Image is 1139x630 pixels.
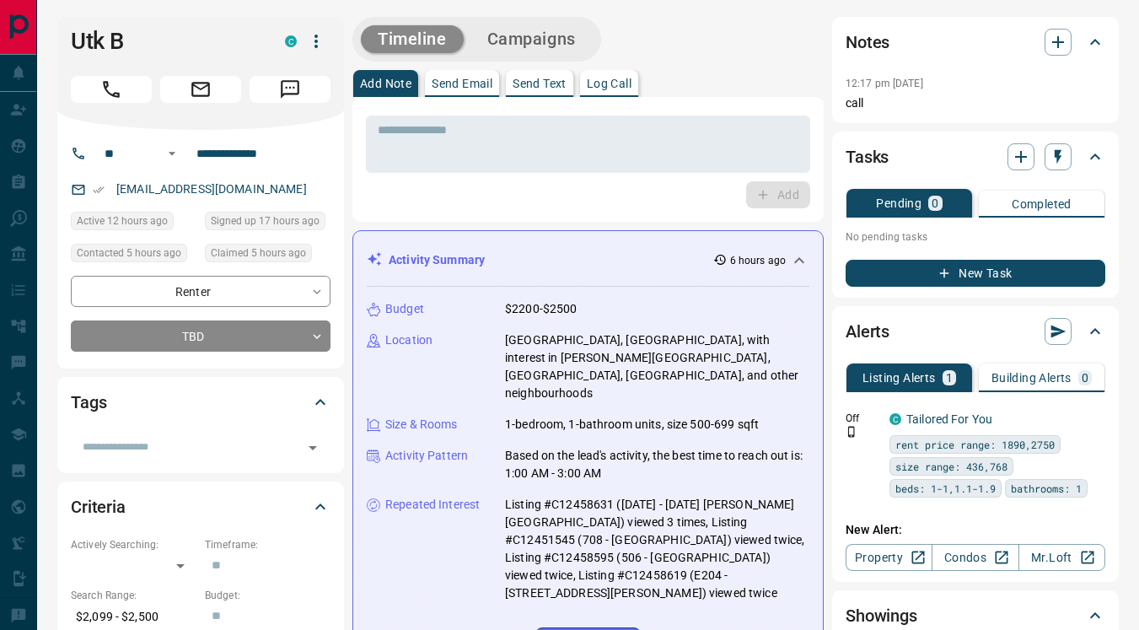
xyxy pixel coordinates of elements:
[846,426,857,438] svg: Push Notification Only
[895,436,1055,453] span: rent price range: 1890,2750
[205,537,330,552] p: Timeframe:
[932,197,938,209] p: 0
[1011,480,1082,497] span: bathrooms: 1
[946,372,953,384] p: 1
[71,276,330,307] div: Renter
[470,25,593,53] button: Campaigns
[895,480,996,497] span: beds: 1-1,1.1-1.9
[991,372,1072,384] p: Building Alerts
[505,447,809,482] p: Based on the lead's activity, the best time to reach out is: 1:00 AM - 3:00 AM
[906,412,992,426] a: Tailored For You
[71,588,196,603] p: Search Range:
[846,224,1105,250] p: No pending tasks
[513,78,567,89] p: Send Text
[385,496,480,514] p: Repeated Interest
[389,251,485,269] p: Activity Summary
[862,372,936,384] p: Listing Alerts
[71,389,106,416] h2: Tags
[1082,372,1088,384] p: 0
[71,244,196,267] div: Mon Oct 13 2025
[71,537,196,552] p: Actively Searching:
[846,311,1105,352] div: Alerts
[71,487,330,527] div: Criteria
[846,544,932,571] a: Property
[876,197,921,209] p: Pending
[846,22,1105,62] div: Notes
[432,78,492,89] p: Send Email
[71,212,196,235] div: Mon Oct 13 2025
[385,331,432,349] p: Location
[846,137,1105,177] div: Tasks
[1018,544,1105,571] a: Mr.Loft
[505,300,577,318] p: $2200-$2500
[889,413,901,425] div: condos.ca
[160,76,241,103] span: Email
[71,493,126,520] h2: Criteria
[846,602,917,629] h2: Showings
[205,588,330,603] p: Budget:
[285,35,297,47] div: condos.ca
[505,331,809,402] p: [GEOGRAPHIC_DATA], [GEOGRAPHIC_DATA], with interest in [PERSON_NAME][GEOGRAPHIC_DATA], [GEOGRAPHI...
[846,521,1105,539] p: New Alert:
[93,184,105,196] svg: Email Verified
[250,76,330,103] span: Message
[205,244,330,267] div: Mon Oct 13 2025
[205,212,330,235] div: Mon Oct 13 2025
[846,94,1105,112] p: call
[77,245,181,261] span: Contacted 5 hours ago
[385,416,458,433] p: Size & Rooms
[71,382,330,423] div: Tags
[360,78,411,89] p: Add Note
[361,25,464,53] button: Timeline
[846,143,889,170] h2: Tasks
[385,300,424,318] p: Budget
[505,496,809,602] p: Listing #C12458631 ([DATE] - [DATE] [PERSON_NAME][GEOGRAPHIC_DATA]) viewed 3 times, Listing #C124...
[71,76,152,103] span: Call
[846,318,889,345] h2: Alerts
[846,411,879,426] p: Off
[71,320,330,352] div: TBD
[1012,198,1072,210] p: Completed
[367,245,809,276] div: Activity Summary6 hours ago
[162,143,182,164] button: Open
[846,260,1105,287] button: New Task
[211,245,306,261] span: Claimed 5 hours ago
[932,544,1018,571] a: Condos
[385,447,468,465] p: Activity Pattern
[301,436,325,460] button: Open
[505,416,759,433] p: 1-bedroom, 1-bathroom units, size 500-699 sqft
[846,29,889,56] h2: Notes
[211,213,320,229] span: Signed up 17 hours ago
[730,253,786,268] p: 6 hours ago
[71,28,260,55] h1: Utk B
[116,182,307,196] a: [EMAIL_ADDRESS][DOMAIN_NAME]
[895,458,1007,475] span: size range: 436,768
[77,213,168,229] span: Active 12 hours ago
[587,78,631,89] p: Log Call
[846,78,923,89] p: 12:17 pm [DATE]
